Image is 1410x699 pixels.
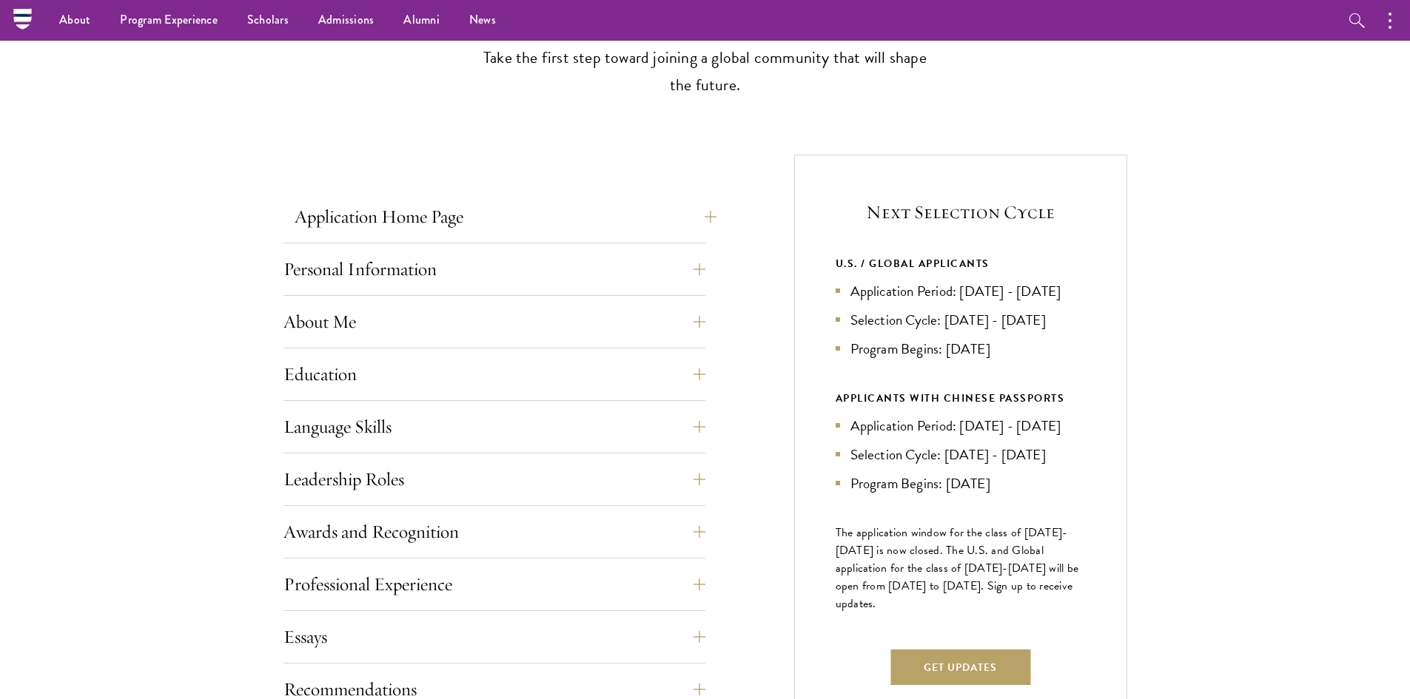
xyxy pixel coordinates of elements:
[836,338,1086,359] li: Program Begins: [DATE]
[283,462,705,497] button: Leadership Roles
[836,444,1086,465] li: Selection Cycle: [DATE] - [DATE]
[283,619,705,655] button: Essays
[890,649,1030,685] button: Get Updates
[836,415,1086,436] li: Application Period: [DATE] - [DATE]
[283,251,705,287] button: Personal Information
[836,524,1079,612] span: The application window for the class of [DATE]-[DATE] is now closed. The U.S. and Global applicat...
[476,44,935,99] p: Take the first step toward joining a global community that will shape the future.
[283,357,705,392] button: Education
[836,200,1086,225] h5: Next Selection Cycle
[836,280,1086,302] li: Application Period: [DATE] - [DATE]
[283,409,705,445] button: Language Skills
[283,567,705,602] button: Professional Experience
[836,473,1086,494] li: Program Begins: [DATE]
[283,304,705,340] button: About Me
[836,309,1086,331] li: Selection Cycle: [DATE] - [DATE]
[836,254,1086,273] div: U.S. / GLOBAL APPLICANTS
[836,389,1086,408] div: APPLICANTS WITH CHINESE PASSPORTS
[283,514,705,550] button: Awards and Recognition
[295,199,716,234] button: Application Home Page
